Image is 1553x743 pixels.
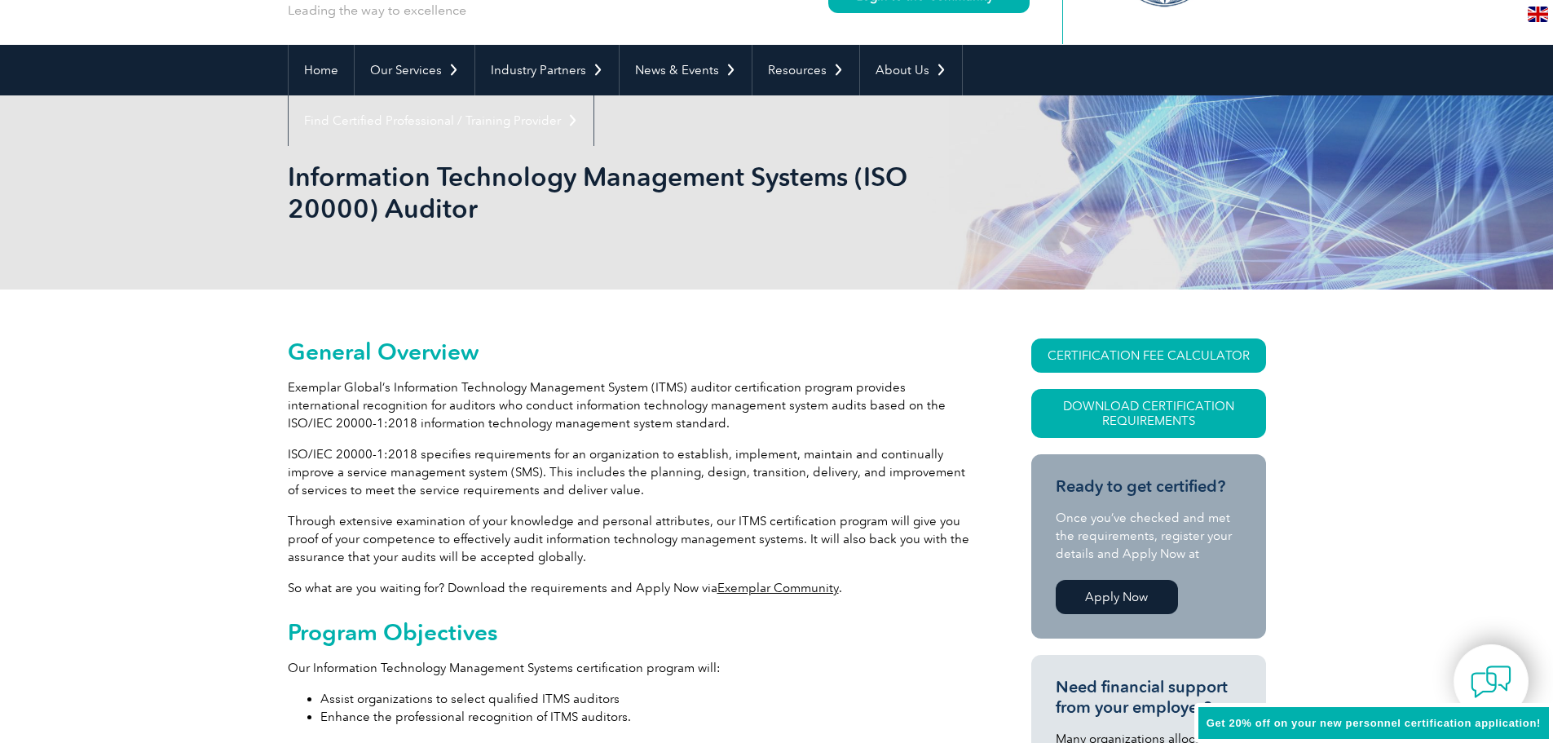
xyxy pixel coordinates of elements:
h2: General Overview [288,338,973,365]
p: Once you’ve checked and met the requirements, register your details and Apply Now at [1056,509,1242,563]
a: Exemplar Community [717,581,839,595]
a: Our Services [355,45,474,95]
a: News & Events [620,45,752,95]
img: contact-chat.png [1471,661,1511,702]
p: ISO/IEC 20000-1:2018 specifies requirements for an organization to establish, implement, maintain... [288,445,973,499]
p: Leading the way to excellence [288,2,466,20]
h3: Need financial support from your employer? [1056,677,1242,718]
a: Industry Partners [475,45,619,95]
h1: Information Technology Management Systems (ISO 20000) Auditor [288,161,914,224]
a: Find Certified Professional / Training Provider [289,95,593,146]
span: Get 20% off on your new personnel certification application! [1207,717,1541,729]
a: Home [289,45,354,95]
p: Exemplar Global’s Information Technology Management System (ITMS) auditor certification program p... [288,378,973,432]
a: Apply Now [1056,580,1178,614]
a: Download Certification Requirements [1031,389,1266,438]
p: So what are you waiting for? Download the requirements and Apply Now via . [288,579,973,597]
a: CERTIFICATION FEE CALCULATOR [1031,338,1266,373]
p: Through extensive examination of your knowledge and personal attributes, our ITMS certification p... [288,512,973,566]
a: Resources [752,45,859,95]
h3: Ready to get certified? [1056,476,1242,497]
li: Assist organizations to select qualified ITMS auditors [320,690,973,708]
p: Our Information Technology Management Systems certification program will: [288,659,973,677]
a: About Us [860,45,962,95]
h2: Program Objectives [288,619,973,645]
li: Enhance the professional recognition of ITMS auditors. [320,708,973,726]
img: en [1528,7,1548,22]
